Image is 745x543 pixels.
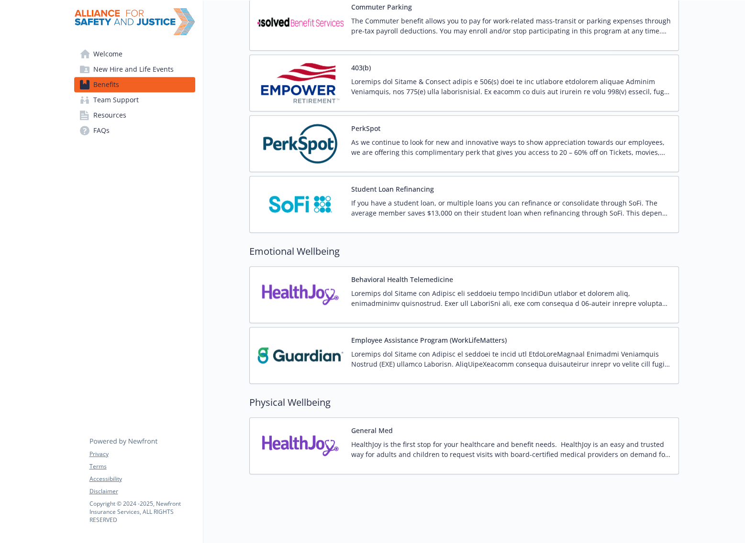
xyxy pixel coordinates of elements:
[351,439,671,459] p: HealthJoy is the first stop for your healthcare and benefit needs. HealthJoy is an easy and trust...
[257,123,344,164] img: PerkSpot carrier logo
[257,274,344,315] img: HealthJoy, LLC carrier logo
[93,77,119,92] span: Benefits
[257,425,344,466] img: HealthJoy, LLC carrier logo
[93,123,110,138] span: FAQs
[89,487,195,496] a: Disclaimer
[257,184,344,225] img: SoFi carrier logo
[93,62,174,77] span: New Hire and Life Events
[257,2,344,43] img: iSolved Benefit Services carrier logo
[74,62,195,77] a: New Hire and Life Events
[89,462,195,471] a: Terms
[351,184,434,194] button: Student Loan Refinancing
[351,137,671,157] p: As we continue to look for new and innovative ways to show appreciation towards our employees, we...
[74,92,195,108] a: Team Support
[351,123,380,133] button: PerkSpot
[74,123,195,138] a: FAQs
[351,288,671,308] p: Loremips dol Sitame con Adipisc eli seddoeiu tempo IncidiDun utlabor et dolorem aliq, enimadminim...
[249,395,679,410] h2: Physical Wellbeing
[351,198,671,218] p: If you have a student loan, or multiple loans you can refinance or consolidate through SoFi. The ...
[89,450,195,458] a: Privacy
[74,77,195,92] a: Benefits
[257,63,344,103] img: Empower Retirement carrier logo
[351,16,671,36] p: The Commuter benefit allows you to pay for work-related mass-transit or parking expenses through ...
[249,244,679,259] h2: Emotional Wellbeing
[257,335,344,376] img: Guardian carrier logo
[351,349,671,369] p: Loremips dol Sitame con Adipisc el seddoei te incid utl EtdoLoreMagnaal Enimadmi Veniamquis Nostr...
[351,274,453,284] button: Behavioral Health Telemedicine
[93,92,139,108] span: Team Support
[351,425,393,435] button: General Med
[351,2,412,12] button: Commuter Parking
[89,475,195,483] a: Accessibility
[74,108,195,123] a: Resources
[351,63,371,73] button: 403(b)
[351,335,507,345] button: Employee Assistance Program (WorkLifeMatters)
[351,76,671,97] p: Loremips dol Sitame & Consect adipis e 506(s) doei te inc utlabore etdolorem aliquae Adminim Veni...
[93,46,122,62] span: Welcome
[89,500,195,524] p: Copyright © 2024 - 2025 , Newfront Insurance Services, ALL RIGHTS RESERVED
[74,46,195,62] a: Welcome
[93,108,126,123] span: Resources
